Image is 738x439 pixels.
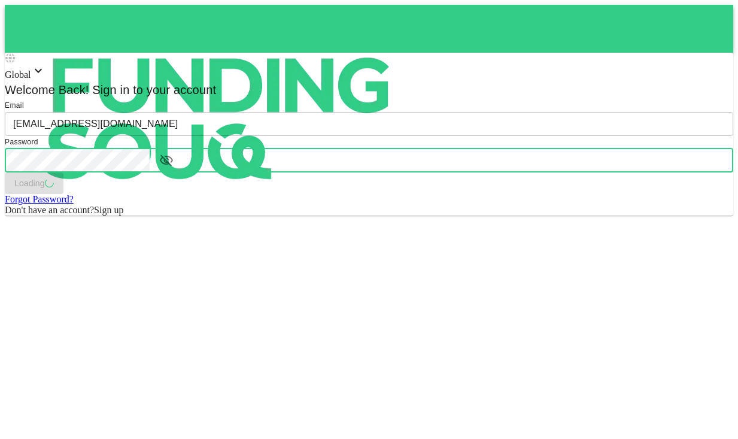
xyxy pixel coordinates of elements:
[5,83,89,96] span: Welcome Back!
[5,138,38,146] span: Password
[5,149,150,172] input: password
[5,5,733,53] a: logo
[5,5,436,232] img: logo
[94,205,123,215] span: Sign up
[5,112,733,136] input: email
[5,194,74,204] a: Forgot Password?
[5,205,94,215] span: Don't have an account?
[89,83,217,96] span: Sign in to your account
[5,101,24,110] span: Email
[5,63,733,80] div: Global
